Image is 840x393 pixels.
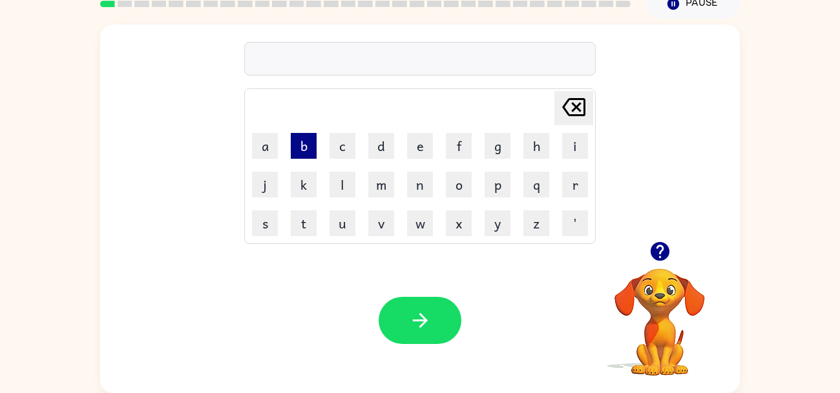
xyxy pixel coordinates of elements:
button: x [446,210,472,236]
button: q [523,172,549,197]
button: u [330,210,355,236]
button: n [407,172,433,197]
button: i [562,133,588,159]
button: p [485,172,510,197]
button: b [291,133,317,159]
button: r [562,172,588,197]
button: o [446,172,472,197]
button: s [252,210,278,236]
button: d [368,133,394,159]
button: y [485,210,510,236]
button: g [485,133,510,159]
button: h [523,133,549,159]
button: e [407,133,433,159]
button: l [330,172,355,197]
button: a [252,133,278,159]
button: w [407,210,433,236]
button: t [291,210,317,236]
button: v [368,210,394,236]
button: ' [562,210,588,236]
button: z [523,210,549,236]
button: j [252,172,278,197]
button: f [446,133,472,159]
video: Your browser must support playing .mp4 files to use Literably. Please try using another browser. [595,248,724,378]
button: m [368,172,394,197]
button: c [330,133,355,159]
button: k [291,172,317,197]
